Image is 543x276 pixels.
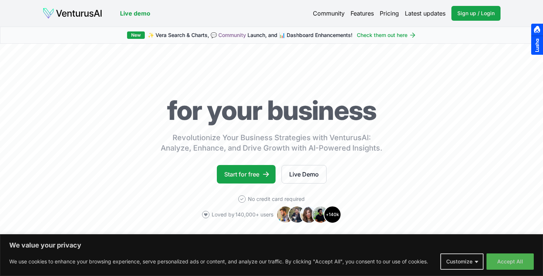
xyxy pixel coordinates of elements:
[451,6,501,21] a: Sign up / Login
[288,206,306,223] img: Avatar 2
[351,9,374,18] a: Features
[300,206,318,223] img: Avatar 3
[312,206,329,223] img: Avatar 4
[9,241,534,250] p: We value your privacy
[120,9,150,18] a: Live demo
[217,165,276,184] a: Start for free
[42,7,102,19] img: logo
[457,10,495,17] span: Sign up / Login
[281,165,327,184] a: Live Demo
[440,253,484,270] button: Customize
[127,31,145,39] div: New
[9,257,428,266] p: We use cookies to enhance your browsing experience, serve personalized ads or content, and analyz...
[148,31,352,39] span: ✨ Vera Search & Charts, 💬 Launch, and 📊 Dashboard Enhancements!
[218,32,246,38] a: Community
[405,9,445,18] a: Latest updates
[313,9,345,18] a: Community
[357,31,416,39] a: Check them out here
[276,206,294,223] img: Avatar 1
[486,253,534,270] button: Accept All
[380,9,399,18] a: Pricing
